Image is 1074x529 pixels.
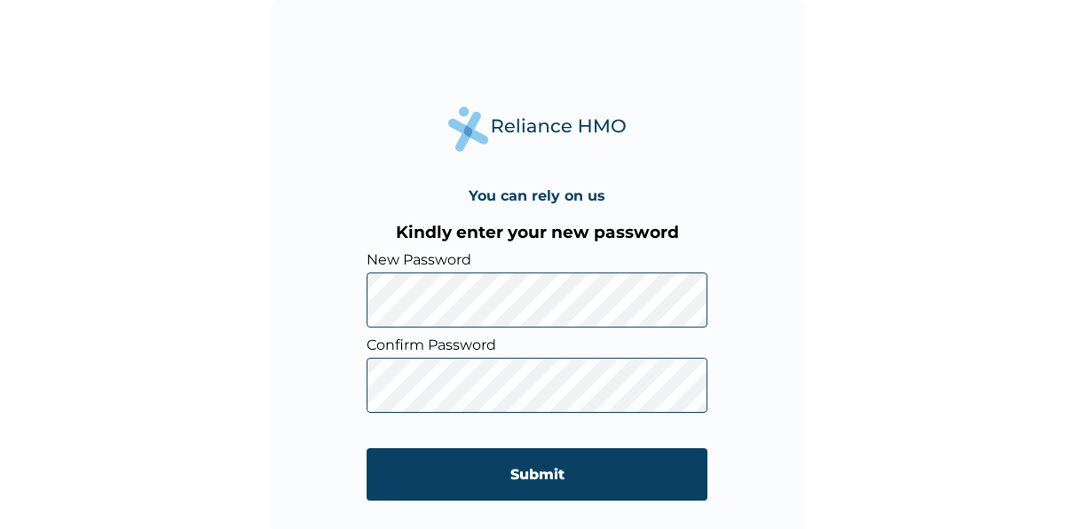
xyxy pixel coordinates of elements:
[469,187,605,204] h4: You can rely on us
[367,222,707,242] h3: Kindly enter your new password
[367,448,707,501] input: Submit
[448,107,626,152] img: Reliance Health's Logo
[367,251,707,268] label: New Password
[367,336,707,353] label: Confirm Password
